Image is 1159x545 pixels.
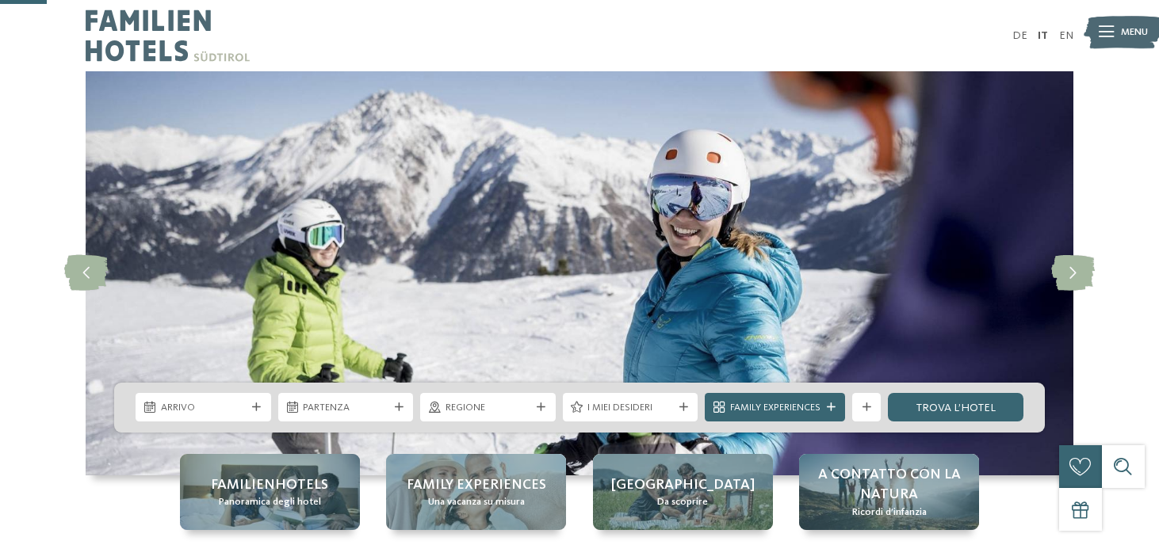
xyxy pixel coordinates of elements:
a: Hotel sulle piste da sci per bambini: divertimento senza confini Familienhotels Panoramica degli ... [180,454,360,530]
span: A contatto con la natura [813,465,965,505]
a: trova l’hotel [888,393,1023,421]
span: Da scoprire [657,495,708,509]
span: Panoramica degli hotel [219,495,321,509]
span: Ricordi d’infanzia [852,505,927,520]
img: Hotel sulle piste da sci per bambini: divertimento senza confini [86,71,1073,475]
a: Hotel sulle piste da sci per bambini: divertimento senza confini Family experiences Una vacanza s... [386,454,566,530]
span: Regione [446,401,531,415]
span: Partenza [303,401,388,415]
a: DE [1012,30,1027,41]
a: Hotel sulle piste da sci per bambini: divertimento senza confini [GEOGRAPHIC_DATA] Da scoprire [593,454,773,530]
span: Arrivo [161,401,247,415]
span: Family Experiences [730,401,820,415]
a: EN [1059,30,1073,41]
span: Una vacanza su misura [428,495,525,509]
a: Hotel sulle piste da sci per bambini: divertimento senza confini A contatto con la natura Ricordi... [799,454,979,530]
span: [GEOGRAPHIC_DATA] [611,475,755,495]
span: Menu [1121,25,1148,40]
span: Family experiences [407,475,546,495]
span: Familienhotels [211,475,328,495]
a: IT [1038,30,1048,41]
span: I miei desideri [587,401,673,415]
